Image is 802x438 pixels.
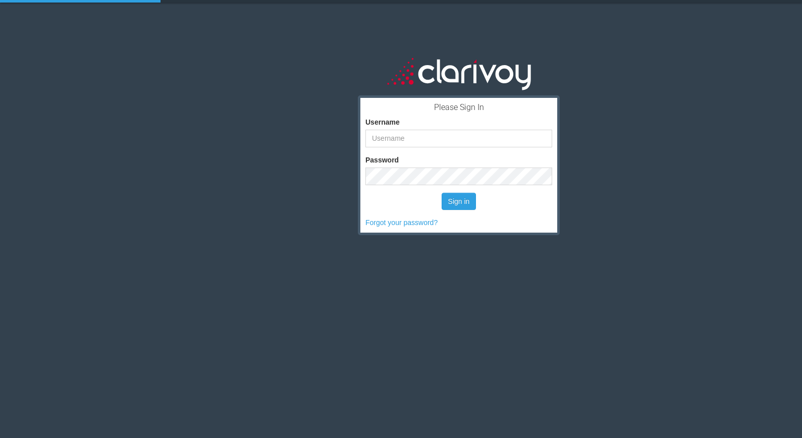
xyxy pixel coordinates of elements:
img: clarivoy_whitetext_transbg.svg [387,56,531,91]
input: Username [365,130,552,147]
h3: Please Sign In [365,103,552,112]
label: Username [365,117,400,127]
a: Forgot your password? [365,218,438,227]
label: Password [365,155,399,165]
button: Sign in [442,193,476,210]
